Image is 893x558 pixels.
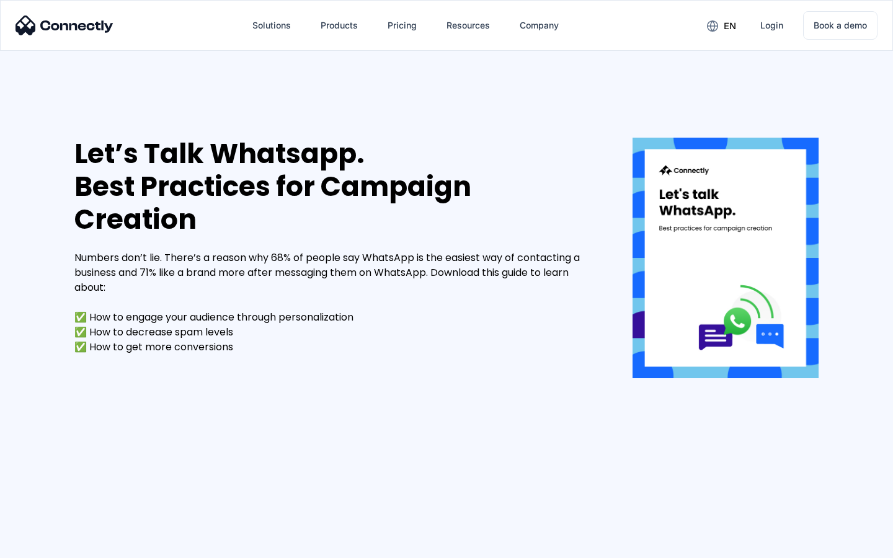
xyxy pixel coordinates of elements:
a: Pricing [378,11,427,40]
div: Resources [446,17,490,34]
div: Login [760,17,783,34]
div: Solutions [252,17,291,34]
div: Let’s Talk Whatsapp. Best Practices for Campaign Creation [74,138,595,236]
div: Products [311,11,368,40]
div: Company [520,17,559,34]
div: Products [321,17,358,34]
ul: Language list [25,536,74,554]
div: Solutions [242,11,301,40]
div: Company [510,11,569,40]
div: Resources [437,11,500,40]
a: Login [750,11,793,40]
div: Numbers don’t lie. There’s a reason why 68% of people say WhatsApp is the easiest way of contacti... [74,250,595,355]
div: en [724,17,736,35]
aside: Language selected: English [12,536,74,554]
img: Connectly Logo [16,15,113,35]
div: Pricing [388,17,417,34]
a: Book a demo [803,11,877,40]
div: en [697,16,745,35]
